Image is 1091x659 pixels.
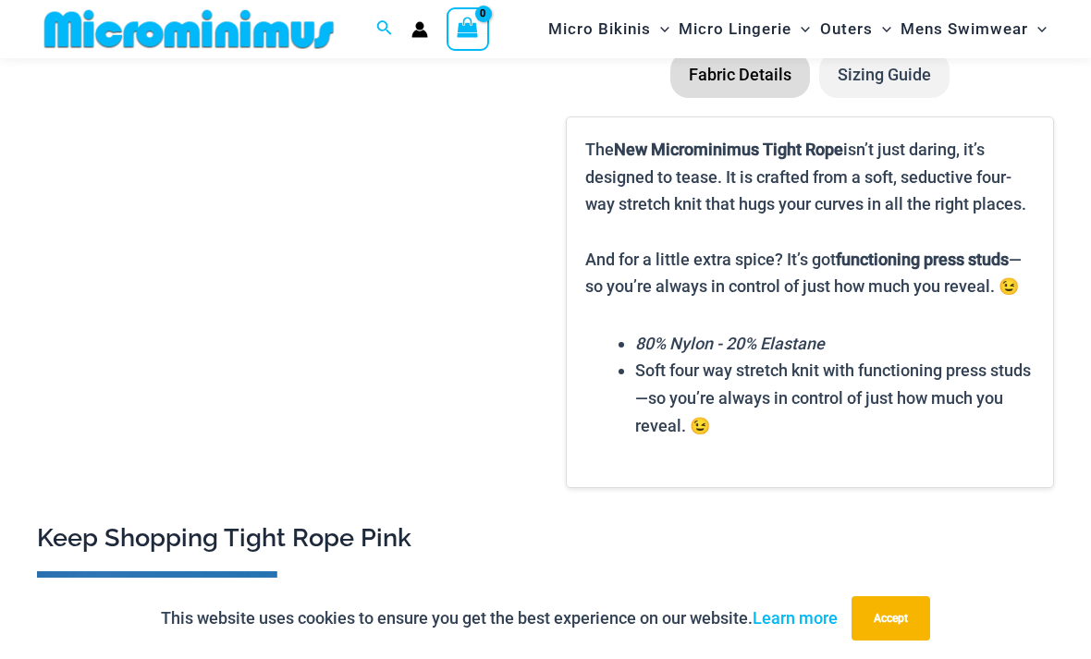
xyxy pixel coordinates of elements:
img: MM SHOP LOGO FLAT [37,8,341,50]
a: OutersMenu ToggleMenu Toggle [815,6,896,53]
p: This website uses cookies to ensure you get the best experience on our website. [161,604,838,632]
a: Micro LingerieMenu ToggleMenu Toggle [674,6,815,53]
span: Outers [820,6,873,53]
b: New Microminimus Tight Rope [614,140,843,159]
span: Menu Toggle [651,6,669,53]
button: Accept [852,596,930,641]
li: Soft four way stretch knit with functioning press studs—so you’re always in control of just how m... [635,357,1035,439]
h2: Keep Shopping Tight Rope Pink [37,521,1054,554]
p: The isn’t just daring, it’s designed to tease. It is crafted from a soft, seductive four-way stre... [585,136,1035,300]
a: Micro BikinisMenu ToggleMenu Toggle [544,6,674,53]
span: Mens Swimwear [901,6,1028,53]
em: 80% Nylon - 20% Elastane [635,334,825,353]
a: View Shopping Cart, empty [447,7,489,50]
span: Micro Lingerie [679,6,791,53]
span: Menu Toggle [791,6,810,53]
b: functioning press studs [836,250,1009,269]
span: Menu Toggle [1028,6,1047,53]
a: Account icon link [411,21,428,38]
a: Mens SwimwearMenu ToggleMenu Toggle [896,6,1051,53]
a: Learn more [753,608,838,628]
span: Menu Toggle [873,6,891,53]
li: Sizing Guide [819,52,950,98]
li: Fabric Details [670,52,810,98]
a: Search icon link [376,18,393,41]
nav: Site Navigation [541,3,1054,55]
span: Micro Bikinis [548,6,651,53]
